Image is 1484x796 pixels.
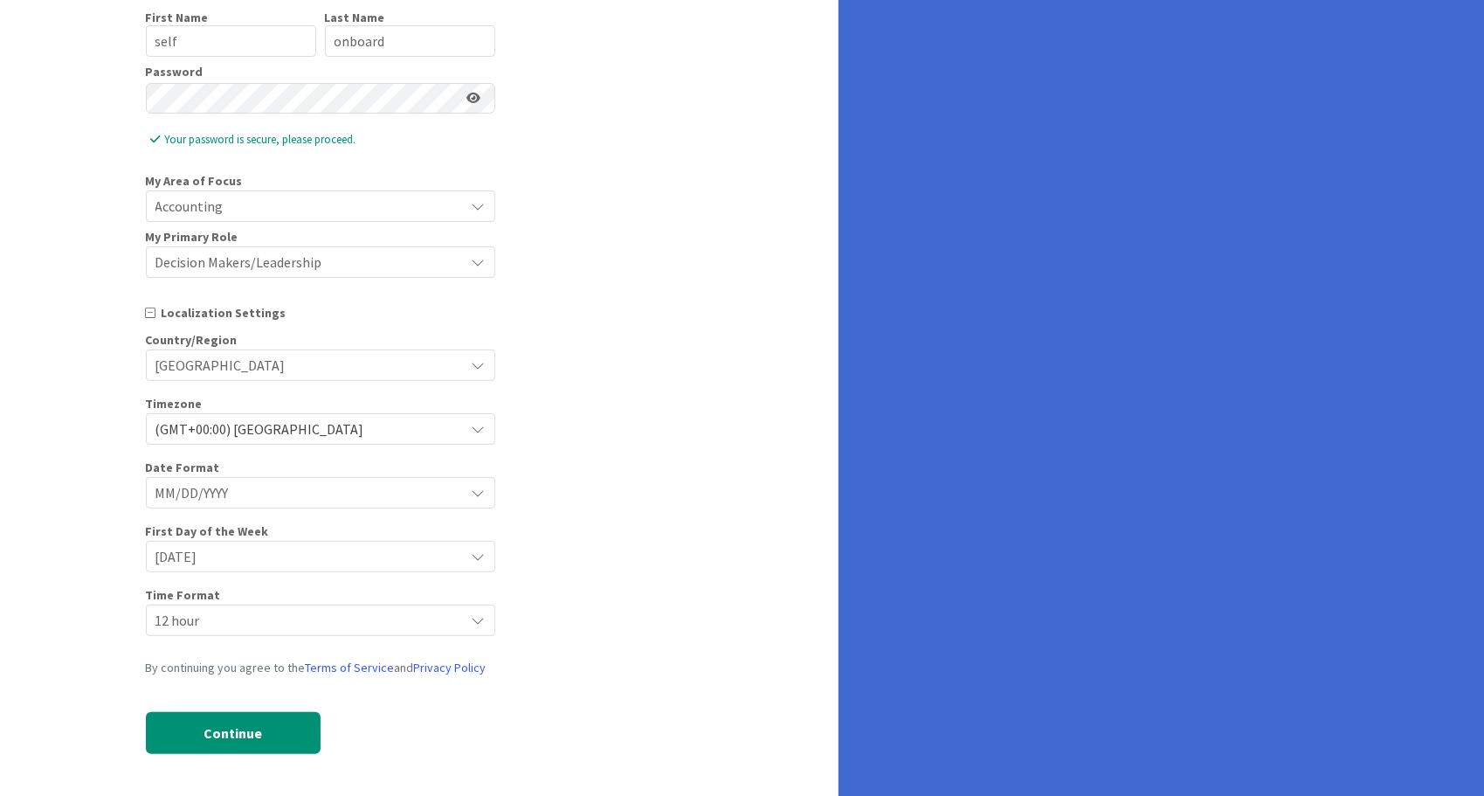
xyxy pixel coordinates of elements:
div: First Day of the Week [146,523,303,541]
span: My Area of Focus [146,175,243,187]
div: Timezone [146,395,303,413]
span: 12 hour [155,608,456,633]
div: Localization Settings [146,304,495,322]
div: Time Format [146,586,303,605]
span: (GMT+00:00) [GEOGRAPHIC_DATA] [155,417,456,441]
span: MM/DD/YYYY [155,481,456,505]
span: Decision Makers/Leadership [155,250,456,274]
label: First Name [146,10,209,25]
button: Continue [146,712,321,754]
span: Accounting [155,194,456,218]
div: Country/Region [146,331,303,350]
label: Password [146,66,204,78]
span: My Primary Role [146,231,238,243]
span: Your password is secure, please proceed. [151,131,495,149]
span: [GEOGRAPHIC_DATA] [155,353,456,377]
div: Date Format [146,459,303,477]
div: By continuing you agree to the and [146,659,495,677]
a: Terms of Service [306,660,395,675]
label: Last Name [325,10,385,25]
span: [DATE] [155,544,456,569]
a: Privacy Policy [414,660,487,675]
